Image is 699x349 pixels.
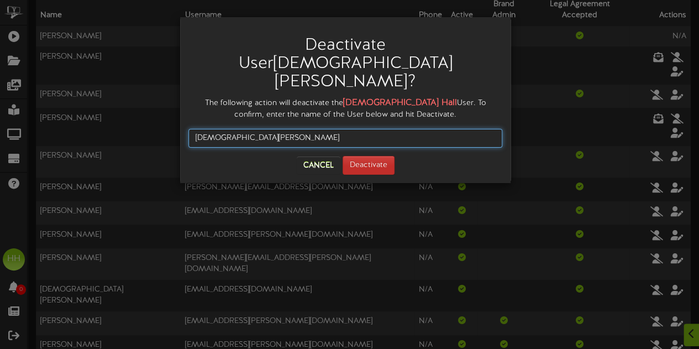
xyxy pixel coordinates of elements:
[343,156,395,175] button: Deactivate
[343,98,457,108] strong: [DEMOGRAPHIC_DATA] Hall
[188,129,502,148] input: Christian Hall
[297,157,340,174] button: Cancel
[197,37,494,91] h2: Deactivate User [DEMOGRAPHIC_DATA][PERSON_NAME] ?
[188,97,502,121] div: The following action will deactivate the User. To confirm, enter the name of the User below and h...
